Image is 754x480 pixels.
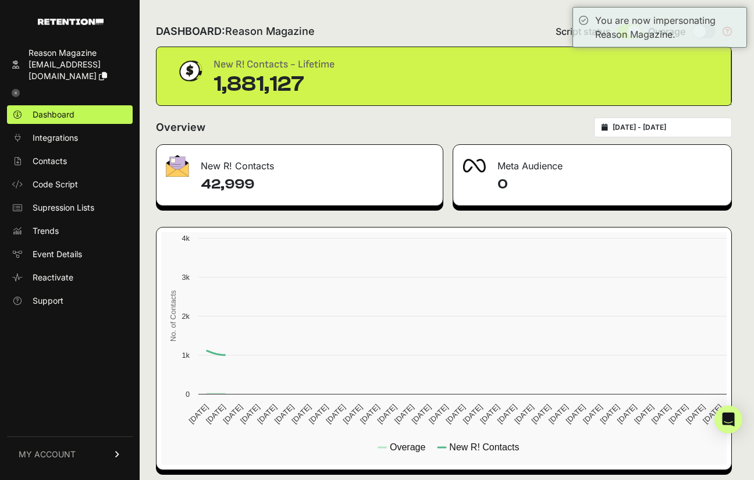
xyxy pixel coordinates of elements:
[7,222,133,240] a: Trends
[453,145,731,180] div: Meta Audience
[33,155,67,167] span: Contacts
[7,436,133,472] a: MY ACCOUNT
[581,403,604,425] text: [DATE]
[156,119,205,136] h2: Overview
[38,19,104,25] img: Retention.com
[182,351,190,360] text: 1k
[33,202,94,214] span: Supression Lists
[358,403,381,425] text: [DATE]
[33,132,78,144] span: Integrations
[186,390,190,399] text: 0
[376,403,399,425] text: [DATE]
[201,175,433,194] h4: 42,999
[650,403,673,425] text: [DATE]
[290,403,312,425] text: [DATE]
[19,449,76,460] span: MY ACCOUNT
[33,272,73,283] span: Reactivate
[497,175,722,194] h4: 0
[307,403,330,425] text: [DATE]
[667,403,689,425] text: [DATE]
[556,24,611,38] span: Script status
[478,403,501,425] text: [DATE]
[324,403,347,425] text: [DATE]
[29,59,101,81] span: [EMAIL_ADDRESS][DOMAIN_NAME]
[33,248,82,260] span: Event Details
[29,47,128,59] div: Reason Magazine
[182,312,190,321] text: 2k
[166,155,189,177] img: fa-envelope-19ae18322b30453b285274b1b8af3d052b27d846a4fbe8435d1a52b978f639a2.png
[427,403,450,425] text: [DATE]
[169,290,177,342] text: No. of Contacts
[225,25,315,37] span: Reason Magazine
[444,403,467,425] text: [DATE]
[33,179,78,190] span: Code Script
[204,403,227,425] text: [DATE]
[33,295,63,307] span: Support
[214,73,335,96] div: 1,881,127
[7,291,133,310] a: Support
[7,245,133,264] a: Event Details
[449,442,519,452] text: New R! Contacts
[175,56,204,86] img: dollar-coin-05c43ed7efb7bc0c12610022525b4bbbb207c7efeef5aecc26f025e68dcafac9.png
[273,403,296,425] text: [DATE]
[182,273,190,282] text: 3k
[564,403,587,425] text: [DATE]
[461,403,484,425] text: [DATE]
[390,442,425,452] text: Overage
[255,403,278,425] text: [DATE]
[156,23,315,40] h2: DASHBOARD:
[7,105,133,124] a: Dashboard
[239,403,261,425] text: [DATE]
[513,403,535,425] text: [DATE]
[530,403,553,425] text: [DATE]
[342,403,364,425] text: [DATE]
[701,403,724,425] text: [DATE]
[7,44,133,86] a: Reason Magazine [EMAIL_ADDRESS][DOMAIN_NAME]
[598,403,621,425] text: [DATE]
[595,13,741,41] div: You are now impersonating Reason Magazine.
[393,403,415,425] text: [DATE]
[714,406,742,433] div: Open Intercom Messenger
[684,403,707,425] text: [DATE]
[7,198,133,217] a: Supression Lists
[632,403,655,425] text: [DATE]
[7,268,133,287] a: Reactivate
[7,175,133,194] a: Code Script
[214,56,335,73] div: New R! Contacts - Lifetime
[187,403,210,425] text: [DATE]
[182,234,190,243] text: 4k
[33,225,59,237] span: Trends
[221,403,244,425] text: [DATE]
[33,109,74,120] span: Dashboard
[547,403,570,425] text: [DATE]
[7,129,133,147] a: Integrations
[496,403,518,425] text: [DATE]
[410,403,432,425] text: [DATE]
[463,159,486,173] img: fa-meta-2f981b61bb99beabf952f7030308934f19ce035c18b003e963880cc3fabeebb7.png
[7,152,133,170] a: Contacts
[157,145,443,180] div: New R! Contacts
[616,403,638,425] text: [DATE]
